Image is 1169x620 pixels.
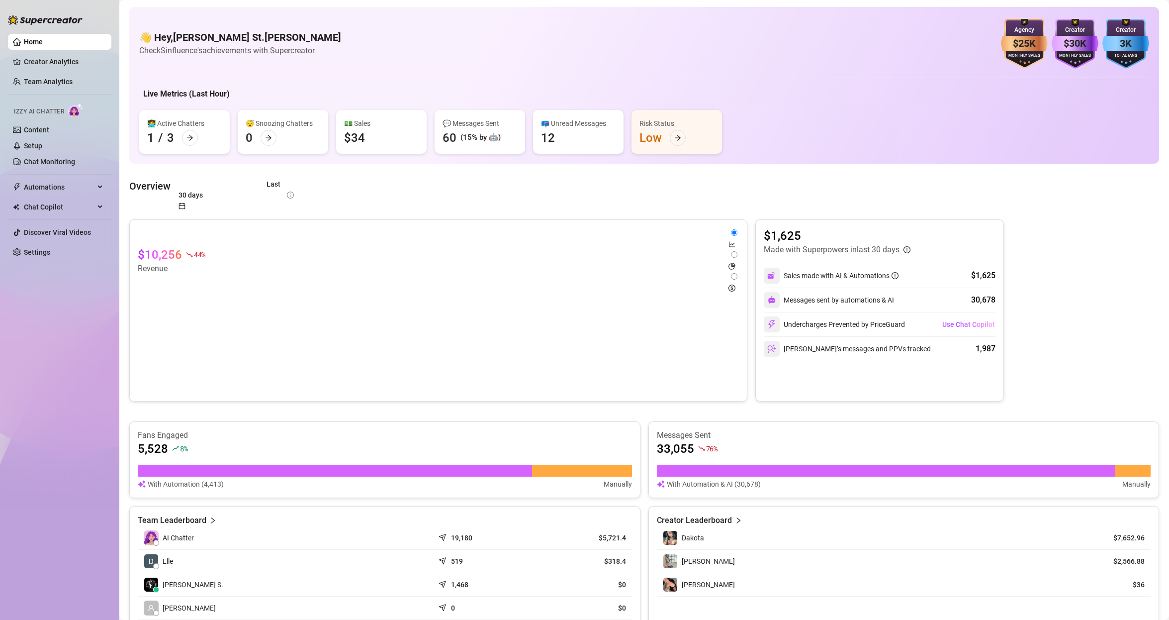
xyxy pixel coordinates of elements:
span: Dakota [682,534,704,542]
input: line-chart [731,229,737,236]
span: line-chart [728,241,735,248]
img: Elle [144,554,158,568]
article: Manually [604,479,632,490]
article: $1,625 [764,228,910,244]
span: fall [186,251,193,258]
span: thunderbolt [13,183,21,191]
div: 💵 Sales [344,118,419,129]
span: fall [698,445,705,452]
span: arrow-right [186,134,193,141]
span: [PERSON_NAME] [163,603,216,614]
img: Erika [663,554,677,568]
span: Elle [163,556,173,567]
img: svg%3e [657,479,665,490]
span: AI Chatter [163,532,194,543]
article: With Automation & AI (30,678) [667,479,761,490]
article: Team Leaderboard [138,515,206,526]
span: 8 % [180,444,187,453]
div: [PERSON_NAME]’s messages and PPVs tracked [764,341,931,357]
span: [PERSON_NAME] [682,557,735,565]
article: $5,721.4 [539,533,626,543]
div: Agency [1001,25,1048,35]
article: 19,180 [451,533,472,543]
img: bronze-badge-qSZam9Wu.svg [1001,19,1048,69]
input: dollar-circle [731,273,737,280]
div: 1,987 [976,343,995,355]
img: Dakota [663,531,677,545]
article: $2,566.88 [1099,556,1145,566]
span: user [148,605,155,612]
div: Creator [1052,25,1098,35]
div: 3K [1102,36,1149,51]
article: 5,528 [138,441,168,457]
h5: Live Metrics (Last Hour) [143,88,230,100]
img: svg%3e [767,320,776,329]
img: svg%3e [767,344,776,353]
span: send [439,602,449,612]
div: $25K [1001,36,1048,51]
article: Revenue [138,263,205,275]
article: $7,652.96 [1099,533,1145,543]
button: Use Chat Copilot [942,316,995,332]
div: Creator [1102,25,1149,35]
input: pie-chart [731,251,737,258]
span: Chat Copilot [24,199,94,215]
div: $34 [344,130,365,146]
article: Overview [129,179,171,194]
div: Messages sent by automations & AI [764,292,894,308]
span: dollar-circle [728,285,735,292]
a: Discover Viral Videos [24,228,91,236]
span: pie-chart [728,263,735,270]
div: 0 [246,130,253,146]
span: Use Chat Copilot [942,320,995,328]
div: Undercharges Prevented by PriceGuard [764,316,905,332]
span: rise [172,445,179,452]
a: Chat Monitoring [24,158,75,166]
img: izzy-ai-chatter-avatar-DDCN_rTZ.svg [144,530,159,545]
img: svg%3e [768,296,776,304]
a: Setup [24,142,42,150]
span: arrow-right [674,134,681,141]
span: calendar [179,203,185,209]
div: 1 [147,130,154,146]
img: Chat Copilot [13,204,19,210]
span: right [209,515,216,526]
article: Check Sinfluence's achievements with Supercreator [139,44,341,57]
span: Izzy AI Chatter [14,107,64,116]
article: 0 [451,603,455,613]
article: $0 [539,603,626,613]
div: 30,678 [971,294,995,306]
span: info-circle [903,246,910,253]
img: svg%3e [767,271,776,280]
h4: 👋 Hey, [PERSON_NAME] St.[PERSON_NAME] [139,30,341,44]
img: blue-badge-DgoSNQY1.svg [1102,19,1149,69]
span: send [439,578,449,588]
article: $318.4 [539,556,626,566]
div: $30K [1052,36,1098,51]
div: segmented control [728,228,739,294]
span: Automations [24,179,94,195]
div: Risk Status [639,118,714,129]
span: arrow-right [265,134,272,141]
img: svg%3e [138,479,146,490]
img: purple-badge-B9DA21FR.svg [1052,19,1098,69]
a: Content [24,126,49,134]
article: Creator Leaderboard [657,515,732,526]
a: Settings [24,248,50,256]
div: 👩‍💻 Active Chatters [147,118,222,129]
img: AI Chatter [68,103,84,117]
article: $36 [1099,580,1145,590]
article: 33,055 [657,441,694,457]
article: Made with Superpowers in last 30 days [764,244,899,256]
span: info-circle [892,272,899,279]
img: logo-BBDzfeDw.svg [8,15,83,25]
div: 3 [167,130,174,146]
span: right [735,515,742,526]
span: info-circle [287,192,294,199]
span: 76 % [706,444,718,453]
a: Team Analytics [24,78,73,86]
span: send [439,555,449,565]
a: Home [24,38,43,46]
div: Monthly Sales [1001,53,1048,59]
span: 44 % [194,250,205,259]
